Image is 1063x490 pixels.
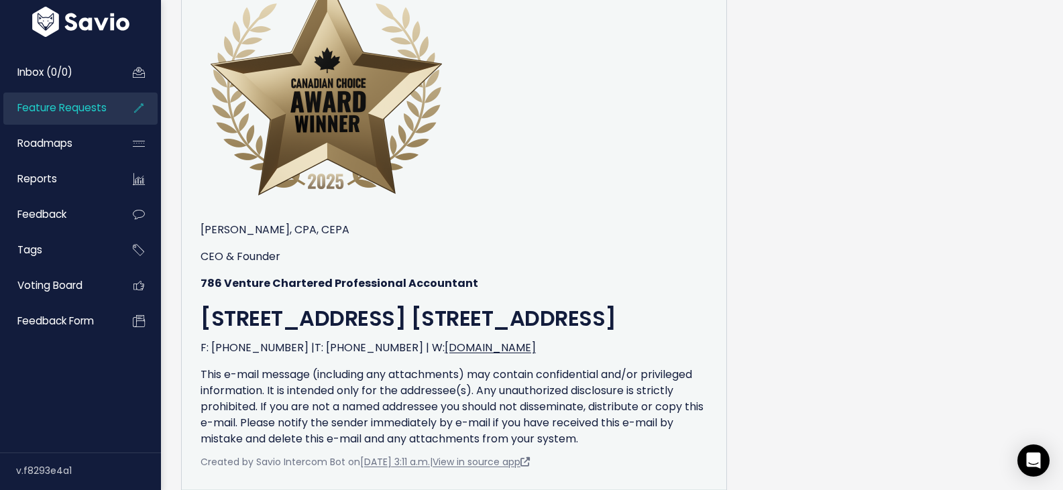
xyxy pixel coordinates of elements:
p: F: [PHONE_NUMBER] |T: [PHONE_NUMBER] | W: [201,340,708,356]
a: [DATE] 3:11 a.m. [360,455,430,469]
span: Inbox (0/0) [17,65,72,79]
h1: [STREET_ADDRESS] [STREET_ADDRESS] [201,302,708,334]
a: Feature Requests [3,93,111,123]
div: v.f8293e4a1 [16,453,161,488]
a: Feedback [3,199,111,230]
img: logo-white.9d6f32f41409.svg [29,7,133,37]
a: Feedback form [3,306,111,336]
span: Voting Board [17,278,82,292]
a: Reports [3,164,111,194]
a: Voting Board [3,270,111,301]
span: Roadmaps [17,136,72,150]
span: Feedback form [17,314,94,328]
a: Roadmaps [3,128,111,159]
a: [DOMAIN_NAME] [445,340,536,355]
a: Tags [3,235,111,265]
a: Inbox (0/0) [3,57,111,88]
strong: 786 Venture Chartered Professional Accountant [201,275,478,291]
p: This e-mail message (including any attachments) may contain confidential and/or privileged inform... [201,367,708,447]
span: Created by Savio Intercom Bot on | [201,455,530,469]
p: CEO & Founder [201,249,708,265]
p: [PERSON_NAME], CPA, CEPA [201,222,708,238]
span: Reports [17,172,57,186]
span: Feature Requests [17,101,107,115]
div: Open Intercom Messenger [1017,444,1050,477]
span: Feedback [17,207,66,221]
span: Tags [17,243,42,257]
a: View in source app [433,455,530,469]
